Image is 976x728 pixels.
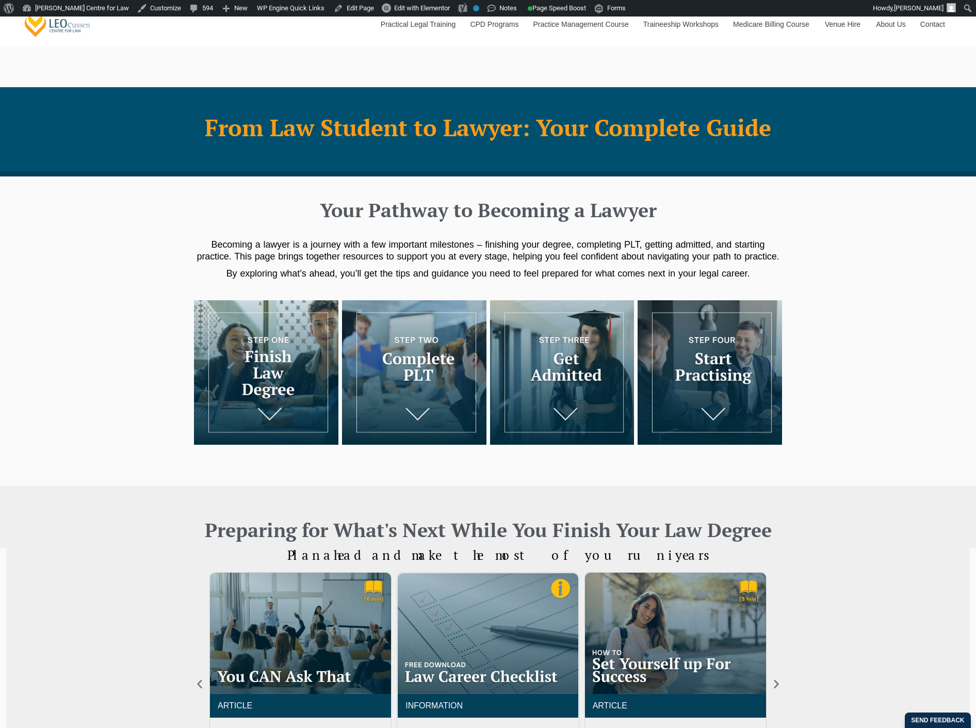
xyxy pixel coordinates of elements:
[593,701,627,710] a: ARTICLE
[633,546,675,563] span: uni
[771,678,782,690] div: Next slide
[226,268,750,279] span: By exploring what’s ahead, you’ll get the tips and guidance you need to feel prepared for what co...
[23,8,92,38] a: [PERSON_NAME] Centre for Law
[907,659,950,702] iframe: LiveChat chat widget
[197,239,779,262] span: Becoming a lawyer is a journey with a few important milestones – finishing your degree, completin...
[199,197,777,223] h2: Your Pathway to Becoming a Lawyer
[194,517,782,543] h2: Preparing for What's Next While You Finish Your Law Degree
[894,4,944,12] span: [PERSON_NAME]
[323,546,633,563] span: ahead and make the most of your
[868,2,913,46] a: About Us
[405,701,463,710] a: INFORMATION
[462,2,525,46] a: CPD Programs
[199,115,777,140] h1: From Law Student to Lawyer: Your Complete Guide​
[194,678,205,690] div: Previous slide
[913,2,953,46] a: Contact
[218,701,252,710] a: ARTICLE
[817,2,868,46] a: Venue Hire
[526,2,636,46] a: Practice Management Course
[287,546,709,563] span: Plan
[675,546,709,563] span: years
[636,2,725,46] a: Traineeship Workshops
[373,2,463,46] a: Practical Legal Training
[394,4,450,12] span: Edit with Elementor
[725,2,817,46] a: Medicare Billing Course
[473,5,479,11] div: No index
